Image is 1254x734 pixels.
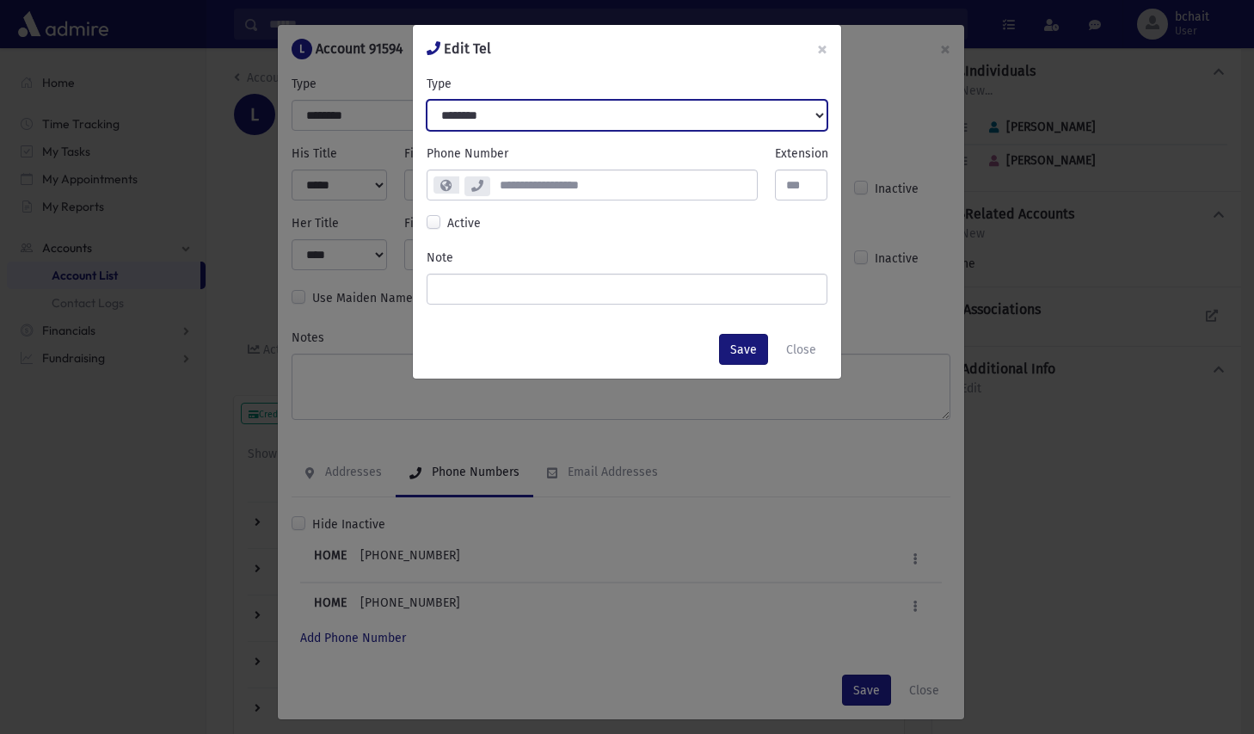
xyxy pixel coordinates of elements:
button: Close [775,334,827,365]
h6: Edit Tel [427,39,491,59]
label: Phone Number [427,145,508,163]
label: Extension [775,145,828,163]
label: Type [427,75,452,93]
button: × [803,25,841,73]
label: Note [427,249,453,267]
button: Save [719,334,768,365]
label: Active [447,214,481,235]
